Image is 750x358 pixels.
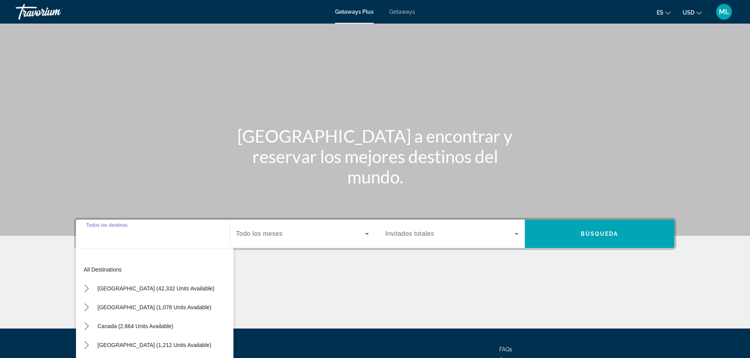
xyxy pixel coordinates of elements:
[80,319,94,333] button: Toggle Canada (2,664 units available) submenu
[98,342,211,348] span: [GEOGRAPHIC_DATA] (1,212 units available)
[657,9,663,16] span: es
[98,304,211,310] span: [GEOGRAPHIC_DATA] (1,078 units available)
[499,346,512,352] a: FAQs
[525,220,674,248] button: Search
[683,9,694,16] span: USD
[236,230,283,237] span: Todo los meses
[80,263,233,277] button: Select destination: All destinations
[719,8,730,16] span: ML
[86,229,219,239] input: Select destination
[94,319,178,333] button: Select destination: Canada (2,664 units available)
[80,338,94,352] button: Toggle Caribbean & Atlantic Islands (1,212 units available) submenu
[98,323,174,329] span: Canada (2,664 units available)
[657,7,671,18] button: Change language
[86,222,128,228] span: Todos los destinos
[94,281,219,296] button: Select destination: United States (42,332 units available)
[94,338,215,352] button: Select destination: Caribbean & Atlantic Islands (1,212 units available)
[80,282,94,296] button: Toggle United States (42,332 units available) submenu
[683,7,702,18] button: Change currency
[98,285,215,292] span: [GEOGRAPHIC_DATA] (42,332 units available)
[335,9,374,15] a: Getaways Plus
[16,2,94,22] a: Travorium
[80,301,94,314] button: Toggle Mexico (1,078 units available) submenu
[385,230,434,237] span: Invitados totales
[228,126,523,187] h1: [GEOGRAPHIC_DATA] a encontrar y reservar los mejores destinos del mundo.
[94,300,215,314] button: Select destination: Mexico (1,078 units available)
[84,266,122,273] span: All destinations
[581,231,619,237] span: Búsqueda
[76,220,674,248] div: Search widget
[389,9,415,15] a: Getaways
[714,4,734,20] button: User Menu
